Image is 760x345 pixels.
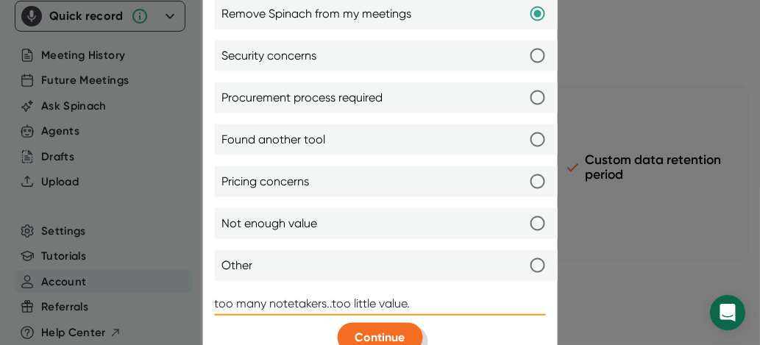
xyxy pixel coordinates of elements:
[215,292,546,316] input: Provide additional detail
[222,215,318,232] span: Not enough value
[222,5,412,23] span: Remove Spinach from my meetings
[222,173,310,191] span: Pricing concerns
[710,295,745,330] div: Open Intercom Messenger
[222,257,253,274] span: Other
[222,47,317,65] span: Security concerns
[355,330,405,344] span: Continue
[222,89,383,107] span: Procurement process required
[222,131,326,149] span: Found another tool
